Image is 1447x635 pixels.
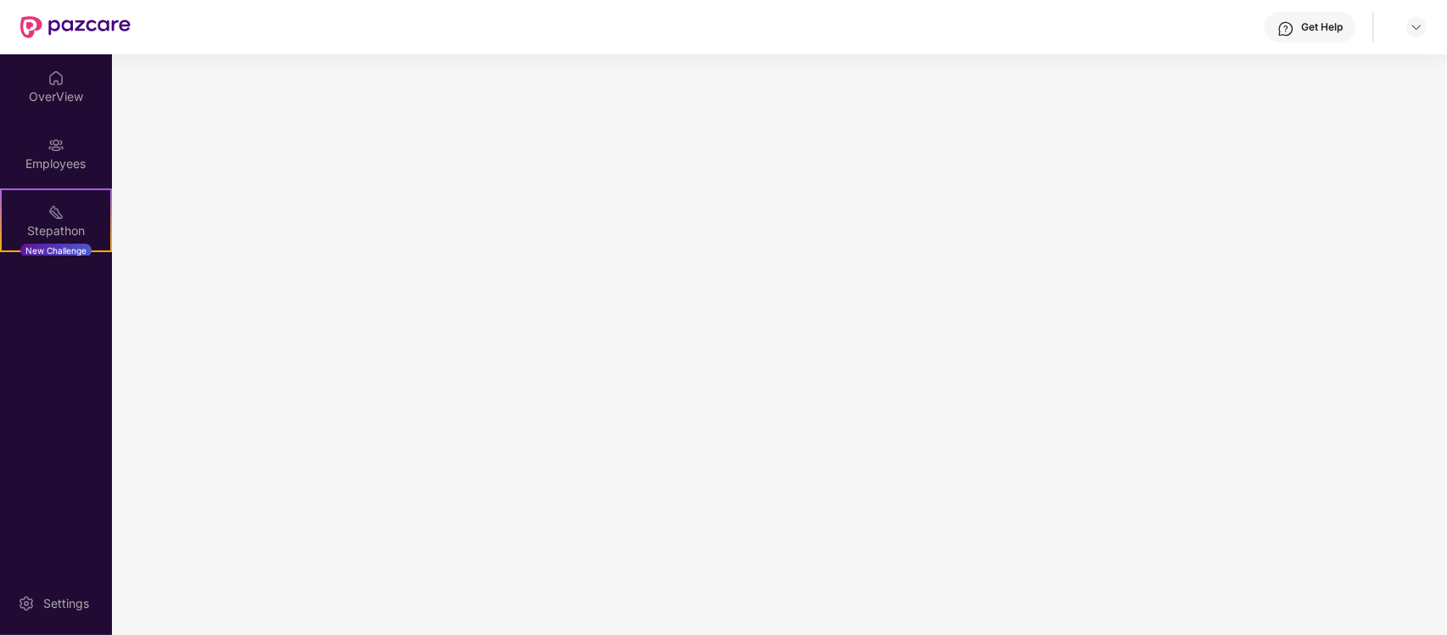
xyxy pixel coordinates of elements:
img: svg+xml;base64,PHN2ZyBpZD0iRW1wbG95ZWVzIiB4bWxucz0iaHR0cDovL3d3dy53My5vcmcvMjAwMC9zdmciIHdpZHRoPS... [47,137,64,154]
img: svg+xml;base64,PHN2ZyBpZD0iRHJvcGRvd24tMzJ4MzIiIHhtbG5zPSJodHRwOi8vd3d3LnczLm9yZy8yMDAwL3N2ZyIgd2... [1410,20,1423,34]
div: Get Help [1301,20,1343,34]
div: Stepathon [2,222,110,239]
img: svg+xml;base64,PHN2ZyB4bWxucz0iaHR0cDovL3d3dy53My5vcmcvMjAwMC9zdmciIHdpZHRoPSIyMSIgaGVpZ2h0PSIyMC... [47,204,64,221]
img: svg+xml;base64,PHN2ZyBpZD0iU2V0dGluZy0yMHgyMCIgeG1sbnM9Imh0dHA6Ly93d3cudzMub3JnLzIwMDAvc3ZnIiB3aW... [18,595,35,612]
img: svg+xml;base64,PHN2ZyBpZD0iSGVscC0zMngzMiIgeG1sbnM9Imh0dHA6Ly93d3cudzMub3JnLzIwMDAvc3ZnIiB3aWR0aD... [1277,20,1294,37]
img: New Pazcare Logo [20,16,131,38]
div: New Challenge [20,244,92,257]
img: svg+xml;base64,PHN2ZyBpZD0iSG9tZSIgeG1sbnM9Imh0dHA6Ly93d3cudzMub3JnLzIwMDAvc3ZnIiB3aWR0aD0iMjAiIG... [47,70,64,87]
div: Settings [38,595,94,612]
